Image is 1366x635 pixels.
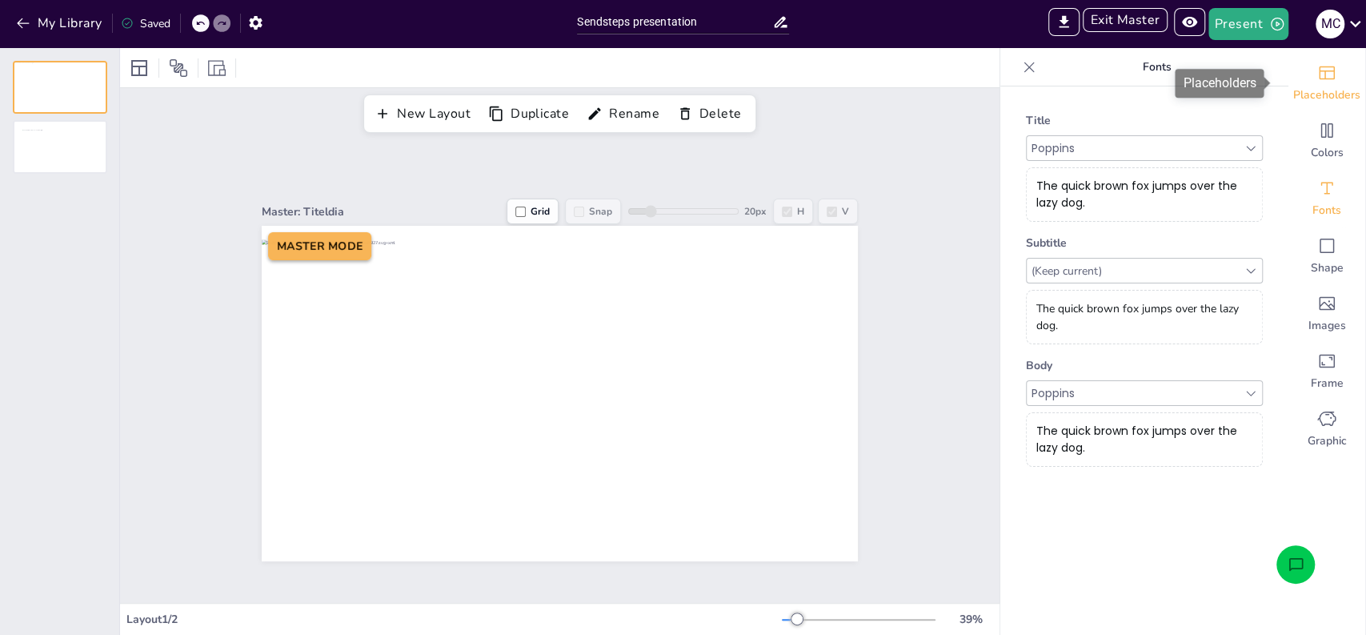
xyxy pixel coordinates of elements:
[1288,285,1365,343] div: Images
[574,207,584,217] input: Snap
[1288,227,1365,285] div: Shape
[577,10,772,34] input: Insert title
[827,207,837,217] input: V
[1288,112,1365,170] div: Colors
[1288,54,1365,112] div: Placeholders
[1288,343,1365,400] div: Frame
[782,207,792,217] input: H
[1083,8,1167,32] button: Exit Master
[1175,69,1264,98] div: Placeholders
[126,611,782,628] div: Layout 1 / 2
[1026,412,1263,467] div: The quick brown fox jumps over the lazy dog.
[1026,290,1263,344] div: The quick brown fox jumps over the lazy dog.
[205,55,229,81] div: Resize presentation
[1212,480,1263,504] button: Reset
[1311,145,1344,161] span: Colors
[515,207,526,217] input: Grid
[818,199,858,224] label: V
[1174,8,1208,40] span: Preview Presentation
[126,55,152,81] div: Layout
[169,58,188,78] span: Position
[744,204,767,219] span: 20 px
[1308,433,1347,449] span: Graphic
[1312,203,1341,219] span: Fonts
[951,611,990,628] div: 39 %
[1311,260,1344,276] span: Shape
[1308,318,1346,334] span: Images
[1083,8,1173,40] span: Exit Master Mode
[583,100,667,127] button: Rename
[484,100,576,127] button: Duplicate
[1316,8,1344,40] button: M C
[673,100,749,127] button: Delete
[1316,10,1344,38] div: M C
[1288,170,1365,227] div: Fonts
[121,15,170,32] div: Saved
[1042,48,1272,86] p: Fonts
[1293,87,1360,103] span: Placeholders
[1026,167,1263,222] div: The quick brown fox jumps over the lazy dog.
[1026,235,1263,251] div: Subtitle
[1311,376,1344,392] span: Frame
[1208,8,1288,40] button: Present
[1048,8,1080,40] span: Export to PowerPoint
[1028,382,1241,405] div: Poppins
[507,199,559,224] label: Grid
[371,100,478,127] button: New Layout
[773,199,813,224] label: H
[12,10,109,36] button: My Library
[565,199,621,224] label: Snap
[1028,137,1241,160] div: Poppins
[1026,357,1263,374] div: Body
[1288,400,1365,458] div: Graphic
[1028,259,1241,283] div: (Keep current)
[1026,112,1263,129] div: Title
[262,203,507,220] div: Master: Titeldia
